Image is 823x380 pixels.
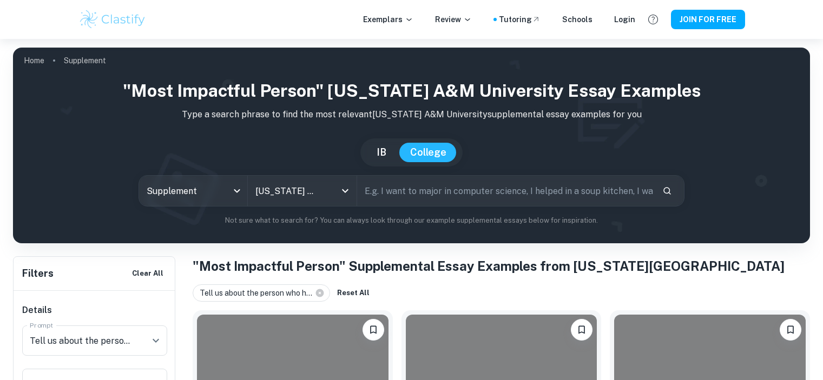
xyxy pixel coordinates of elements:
img: Clastify logo [78,9,147,30]
p: Type a search phrase to find the most relevant [US_STATE] A&M University supplemental essay examp... [22,108,801,121]
button: Please log in to bookmark exemplars [571,319,592,341]
div: Tell us about the person who h... [193,284,330,302]
a: Schools [562,14,592,25]
div: Supplement [139,176,247,206]
h6: Filters [22,266,54,281]
button: Open [148,333,163,348]
button: IB [366,143,397,162]
button: Please log in to bookmark exemplars [363,319,384,341]
img: profile cover [13,48,810,243]
a: Login [614,14,635,25]
button: Please log in to bookmark exemplars [780,319,801,341]
button: Search [658,182,676,200]
a: Home [24,53,44,68]
p: Not sure what to search for? You can always look through our example supplemental essays below fo... [22,215,801,226]
button: College [399,143,457,162]
p: Review [435,14,472,25]
button: JOIN FOR FREE [671,10,745,29]
span: Tell us about the person who h... [200,287,317,299]
label: Prompt [30,321,54,330]
p: Exemplars [363,14,413,25]
button: Reset All [334,285,372,301]
h6: Details [22,304,167,317]
h1: "Most Impactful Person" Supplemental Essay Examples from [US_STATE][GEOGRAPHIC_DATA] [193,256,810,276]
h1: "Most Impactful Person" [US_STATE] A&M University Essay Examples [22,78,801,104]
button: Help and Feedback [644,10,662,29]
p: Supplement [64,55,106,66]
input: E.g. I want to major in computer science, I helped in a soup kitchen, I want to join the debate t... [357,176,654,206]
a: Tutoring [499,14,541,25]
button: Open [338,183,353,198]
button: Clear All [129,265,166,282]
